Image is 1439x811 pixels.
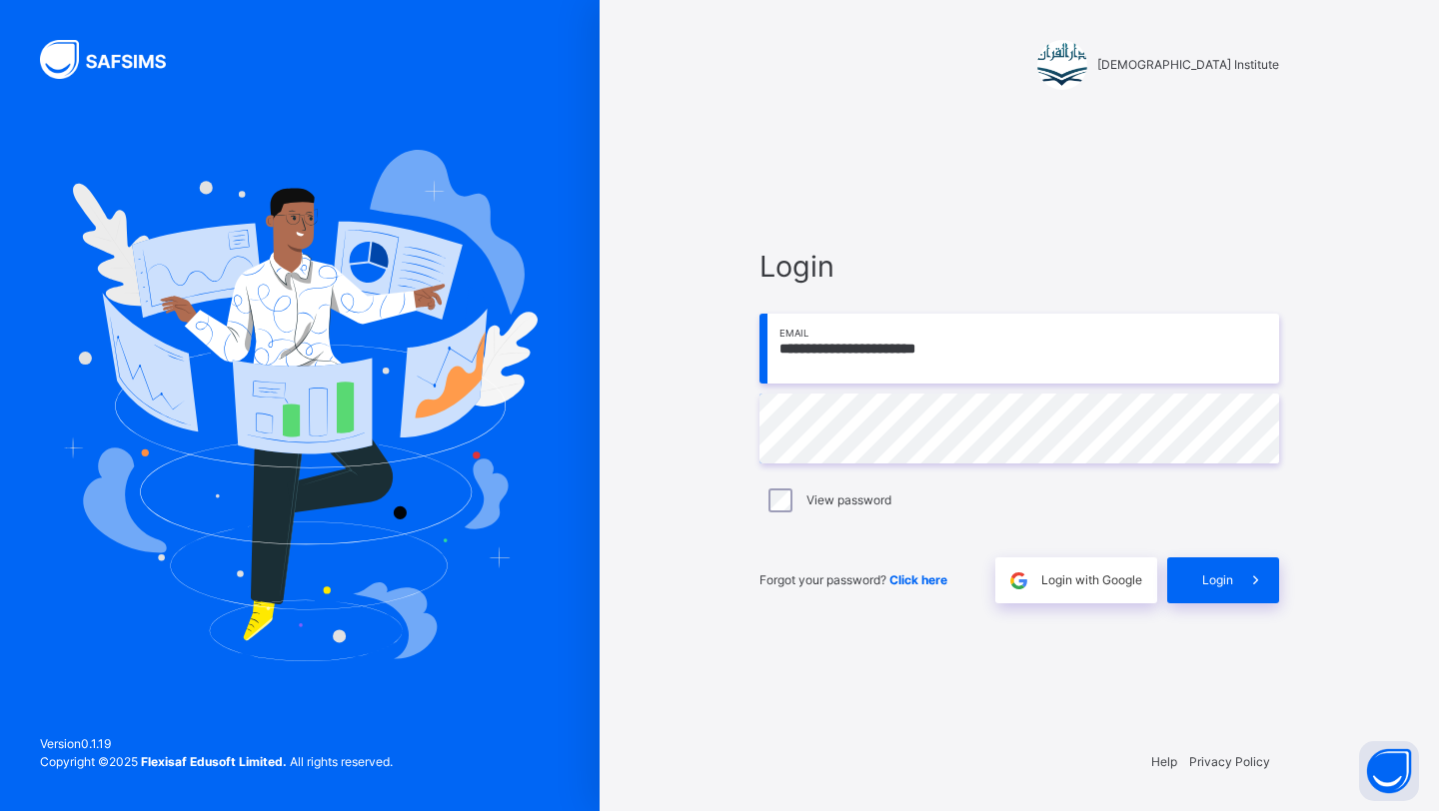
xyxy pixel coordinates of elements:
button: Open asap [1359,741,1419,801]
strong: Flexisaf Edusoft Limited. [141,754,287,769]
img: google.396cfc9801f0270233282035f929180a.svg [1007,569,1030,592]
span: Copyright © 2025 All rights reserved. [40,754,393,769]
span: Login [759,245,1279,288]
img: Hero Image [62,150,538,661]
span: Version 0.1.19 [40,735,393,753]
a: Help [1151,754,1177,769]
a: Privacy Policy [1189,754,1270,769]
span: Forgot your password? [759,572,947,587]
span: Login with Google [1041,571,1142,589]
span: [DEMOGRAPHIC_DATA] Institute [1097,56,1279,74]
label: View password [806,491,891,509]
span: Login [1202,571,1233,589]
img: SAFSIMS Logo [40,40,190,79]
a: Click here [889,572,947,587]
